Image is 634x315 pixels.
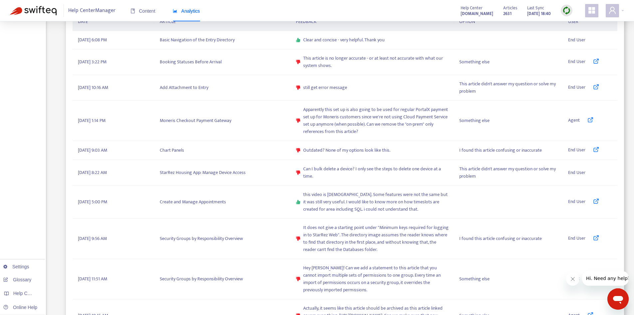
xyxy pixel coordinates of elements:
[566,272,579,286] iframe: Close message
[154,101,291,141] td: Moneris Checkout Payment Gateway
[78,275,107,283] span: [DATE] 11:51 AM
[3,305,37,310] a: Online Help
[303,84,347,91] span: still get error message
[154,160,291,186] td: StarRez Housing App: Manage Device Access
[154,219,291,259] td: Security Groups by Responsibility Overview
[303,55,449,69] span: This article is no longer accurate - or at least not accurate with what our system shows.
[78,169,107,176] span: [DATE] 8:22 AM
[154,31,291,49] td: Basic Navigation of the Entry Directory
[568,117,580,125] span: Agent
[173,8,200,14] span: Analytics
[130,9,135,13] span: book
[296,200,301,204] span: like
[130,8,155,14] span: Content
[568,146,585,154] span: End User
[3,264,29,269] a: Settings
[503,10,512,17] strong: 2631
[78,198,107,206] span: [DATE] 5:00 PM
[303,264,449,294] span: Hey [PERSON_NAME]! Can we add a statement to this article that you cannot import multiple sets of...
[459,235,542,242] span: I found this article confusing or inaccurate
[154,75,291,101] td: Add Attachment to Entry
[296,148,301,153] span: dislike
[78,36,107,44] span: [DATE] 6:08 PM
[10,6,57,15] img: Swifteq
[173,9,177,13] span: area-chart
[459,117,490,124] span: Something else
[296,60,301,64] span: dislike
[154,186,291,219] td: Create and Manage Appointments
[568,84,585,92] span: End User
[13,291,41,296] span: Help Centers
[303,36,385,44] span: Clear and concise - very helpful. Thank you
[303,106,449,135] span: Apparently this set up is also going to be used for regular PortalX payment set up for Moneris cu...
[459,58,490,66] span: Something else
[562,6,571,15] img: sync.dc5367851b00ba804db3.png
[459,165,557,180] span: This article didn't answer my question or solve my problem
[78,235,107,242] span: [DATE] 9:56 AM
[503,4,517,12] span: Articles
[527,4,544,12] span: Last Sync
[78,117,106,124] span: [DATE] 1:14 PM
[303,191,449,213] span: this video is [DEMOGRAPHIC_DATA]. Some features were not the same but it was still very useful. I...
[154,49,291,75] td: Booking Statuses Before Arrival
[461,10,493,17] a: [DOMAIN_NAME]
[78,84,108,91] span: [DATE] 10:16 AM
[296,85,301,90] span: dislike
[73,13,154,31] th: DATE
[68,4,115,17] span: Help Center Manager
[582,271,629,286] iframe: Message from company
[563,13,617,31] th: USER
[461,4,483,12] span: Help Center
[459,275,490,283] span: Something else
[4,5,48,10] span: Hi. Need any help?
[78,147,107,154] span: [DATE] 9:03 AM
[296,236,301,241] span: dislike
[303,165,449,180] span: Can I bulk delete a device? I only see the steps to delete one device at a time.
[608,6,616,14] span: user
[459,147,542,154] span: I found this article confusing or inaccurate
[454,13,563,31] th: OPTION
[588,6,596,14] span: appstore
[154,141,291,160] td: Chart Panels
[568,58,585,66] span: End User
[296,170,301,175] span: dislike
[154,259,291,299] td: Security Groups by Responsibility Overview
[296,38,301,42] span: like
[527,10,551,17] strong: [DATE] 18:40
[154,13,291,31] th: ARTICLE
[568,198,585,206] span: End User
[78,58,106,66] span: [DATE] 3:22 PM
[291,13,454,31] th: FEEDBACK
[3,277,31,282] a: Glossary
[459,80,557,95] span: This article didn't answer my question or solve my problem
[568,36,585,44] span: End User
[568,169,585,176] span: End User
[296,118,301,123] span: dislike
[303,147,390,154] span: Outdated? None of my options look like this.
[296,277,301,281] span: dislike
[607,288,629,310] iframe: Button to launch messaging window
[568,235,585,243] span: End User
[303,224,449,253] span: It does not give a starting point under "Minimum keys required for logging in to StarRez Web". Th...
